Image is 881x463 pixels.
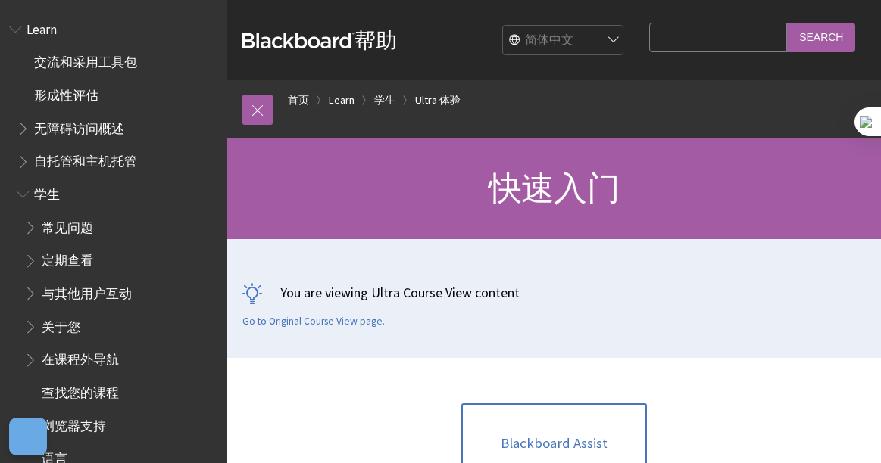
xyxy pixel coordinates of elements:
[42,380,119,400] span: 查找您的课程
[34,182,60,202] span: 学生
[42,281,132,301] span: 与其他用户互动
[34,50,137,70] span: 交流和采用工具包
[415,91,461,110] a: Ultra 体验
[42,215,93,235] span: 常见问题
[329,91,355,110] a: Learn
[489,167,620,209] span: 快速入门
[34,82,98,103] span: 形成性评估
[34,149,137,169] span: 自托管和主机托管
[503,26,624,56] select: Site Language Selector
[242,33,355,48] strong: Blackboard
[288,91,309,110] a: 首页
[787,23,855,52] input: Search
[34,116,124,136] span: 无障碍访问概述
[242,283,866,302] p: You are viewing Ultra Course View content
[242,26,397,54] a: Blackboard帮助
[42,347,119,368] span: 在课程外导航
[27,17,57,37] span: Learn
[42,248,93,269] span: 定期查看
[374,91,395,110] a: 学生
[9,418,47,455] button: Open Preferences
[242,315,385,328] a: Go to Original Course View page.
[42,314,80,334] span: 关于您
[42,413,106,433] span: 浏览器支持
